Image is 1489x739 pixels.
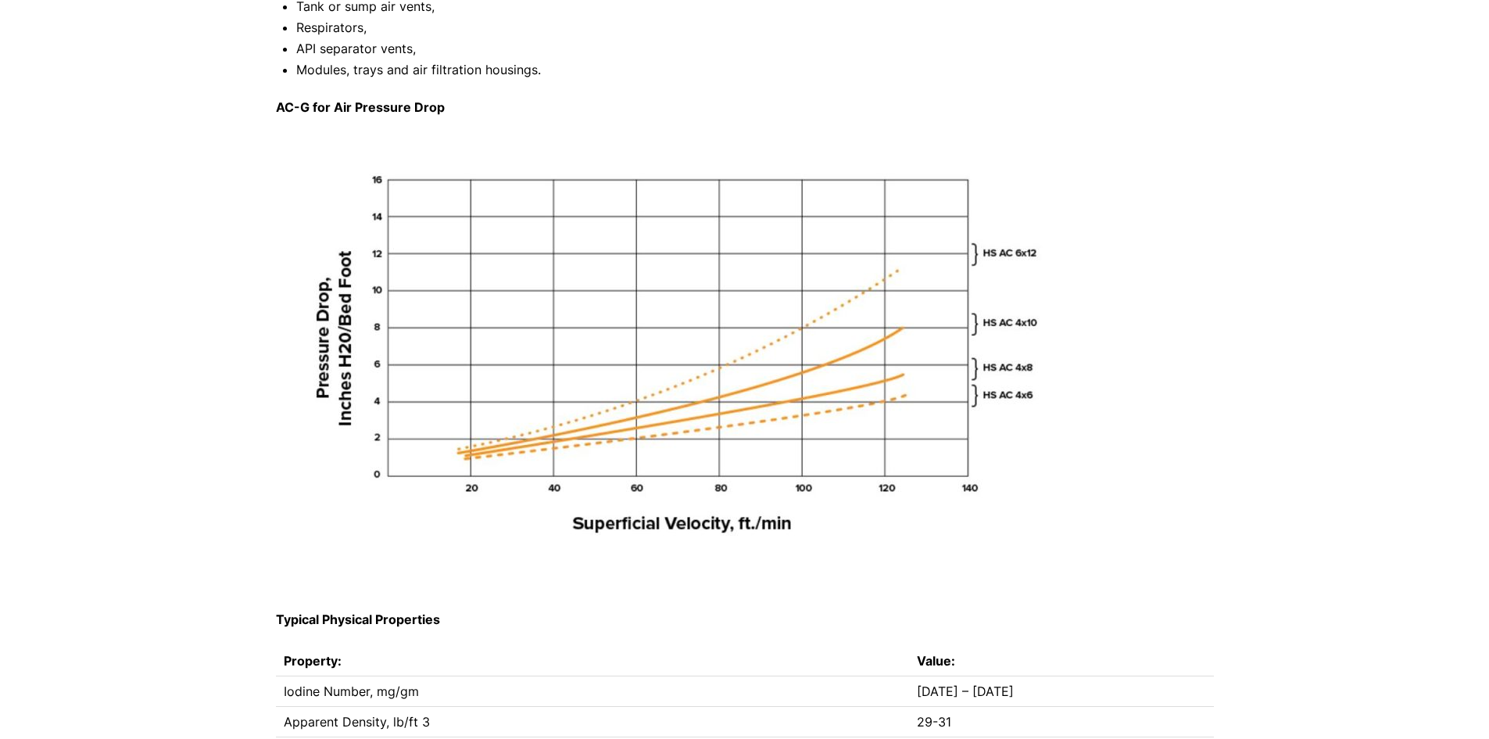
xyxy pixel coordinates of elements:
[909,676,1213,706] td: [DATE] – [DATE]
[284,653,342,669] strong: Property:
[276,706,910,737] td: Apparent Density, lb/ft 3
[276,612,440,627] strong: Typical Physical Properties
[909,706,1213,737] td: 29-31
[276,99,445,115] strong: AC-G for Air Pressure Drop
[296,17,1214,38] li: Respirators,
[276,676,910,706] td: Iodine Number, mg/gm
[296,59,1214,81] li: Modules, trays and air filtration housings.
[296,38,1214,59] li: API separator vents,
[917,653,955,669] strong: Value:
